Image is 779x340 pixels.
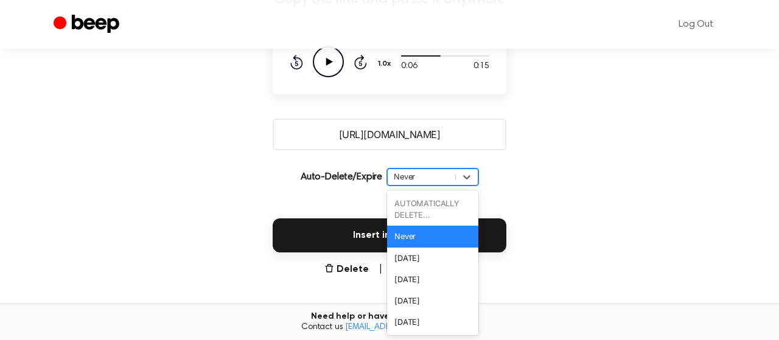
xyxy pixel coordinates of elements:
span: Contact us [7,322,772,333]
button: Delete [324,262,369,277]
div: [DATE] [387,248,478,269]
div: [DATE] [387,290,478,311]
span: | [379,262,383,277]
div: Never [387,226,478,247]
p: Auto-Delete/Expire [301,170,382,184]
div: [DATE] [387,269,478,290]
div: AUTOMATICALLY DELETE... [387,193,478,226]
a: Beep [54,13,122,36]
button: 1.0x [377,54,396,74]
span: 0:06 [401,60,417,73]
span: 0:15 [473,60,489,73]
div: Never [394,171,449,182]
a: Log Out [666,10,725,39]
button: Insert into Docs [273,218,506,252]
div: [DATE] [387,311,478,333]
a: [EMAIL_ADDRESS][DOMAIN_NAME] [345,323,478,331]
